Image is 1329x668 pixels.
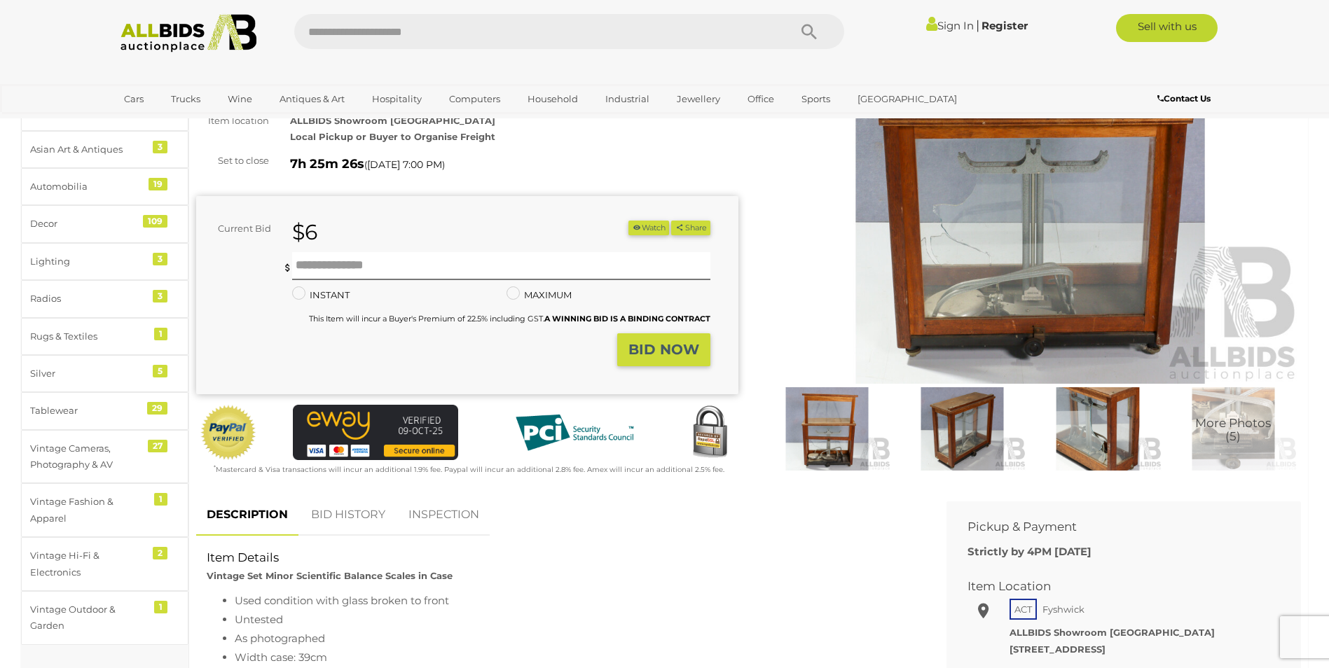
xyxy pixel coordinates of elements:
[292,219,317,245] strong: $6
[292,287,350,303] label: INSTANT
[196,221,282,237] div: Current Bid
[759,35,1302,384] img: Vintage Set Minor Scientific Balance Scales in Case
[628,221,669,235] button: Watch
[290,115,495,126] strong: ALLBIDS Showroom [GEOGRAPHIC_DATA]
[968,580,1259,593] h2: Item Location
[898,387,1026,470] img: Vintage Set Minor Scientific Balance Scales in Case
[219,88,261,111] a: Wine
[149,178,167,190] div: 19
[309,314,710,323] small: This Item will incur a Buyer's Premium of 22.5% including GST.
[968,545,1092,558] b: Strictly by 4PM [DATE]
[21,168,188,205] a: Automobilia 19
[440,88,509,111] a: Computers
[21,355,188,392] a: Silver 5
[153,547,167,559] div: 2
[1116,14,1218,42] a: Sell with us
[30,291,146,307] div: Radios
[186,113,280,129] div: Item location
[504,405,645,461] img: PCI DSS compliant
[1010,627,1215,638] strong: ALLBIDS Showroom [GEOGRAPHIC_DATA]
[1169,387,1297,470] a: More Photos(5)
[30,494,146,527] div: Vintage Fashion & Apparel
[976,18,979,33] span: |
[143,215,167,228] div: 109
[293,405,458,460] img: eWAY Payment Gateway
[21,392,188,429] a: Tablewear 29
[628,221,669,235] li: Watch this item
[848,88,966,111] a: [GEOGRAPHIC_DATA]
[235,629,915,648] li: As photographed
[162,88,209,111] a: Trucks
[21,318,188,355] a: Rugs & Textiles 1
[544,314,710,323] b: A WINNING BID IS A BINDING CONTRACT
[235,610,915,629] li: Untested
[207,570,453,581] strong: Vintage Set Minor Scientific Balance Scales in Case
[1157,91,1214,106] a: Contact Us
[21,537,188,591] a: Vintage Hi-Fi & Electronics 2
[398,494,490,536] a: INSPECTION
[30,216,146,232] div: Decor
[1010,599,1037,620] span: ACT
[682,405,738,461] img: Secured by Rapid SSL
[21,430,188,484] a: Vintage Cameras, Photography & AV 27
[113,14,265,53] img: Allbids.com.au
[30,328,146,345] div: Rugs & Textiles
[507,287,572,303] label: MAXIMUM
[982,19,1028,32] a: Register
[30,141,146,158] div: Asian Art & Antiques
[200,405,257,461] img: Official PayPal Seal
[926,19,974,32] a: Sign In
[235,648,915,667] li: Width case: 39cm
[617,333,710,366] button: BID NOW
[1195,417,1271,443] span: More Photos (5)
[668,88,729,111] a: Jewellery
[628,341,699,358] strong: BID NOW
[270,88,354,111] a: Antiques & Art
[301,494,396,536] a: BID HISTORY
[30,253,146,270] div: Lighting
[147,402,167,415] div: 29
[518,88,587,111] a: Household
[763,387,891,470] img: Vintage Set Minor Scientific Balance Scales in Case
[30,403,146,419] div: Tablewear
[186,153,280,169] div: Set to close
[30,179,146,195] div: Automobilia
[154,328,167,340] div: 1
[21,280,188,317] a: Radios 3
[596,88,659,111] a: Industrial
[154,493,167,506] div: 1
[153,253,167,265] div: 3
[290,156,364,172] strong: 7h 25m 26s
[1157,93,1211,104] b: Contact Us
[1039,600,1088,618] span: Fyshwick
[207,551,915,564] h2: Item Details
[363,88,431,111] a: Hospitality
[30,366,146,382] div: Silver
[671,221,710,235] button: Share
[792,88,839,111] a: Sports
[153,290,167,302] div: 3
[290,131,495,142] strong: Local Pickup or Buyer to Organise Freight
[153,365,167,377] div: 5
[115,88,153,111] a: Cars
[364,159,445,170] span: ( )
[1010,643,1106,655] strong: [STREET_ADDRESS]
[30,440,146,473] div: Vintage Cameras, Photography & AV
[1033,387,1162,470] img: Vintage Set Minor Scientific Balance Scales in Case
[774,14,844,49] button: Search
[367,158,442,171] span: [DATE] 7:00 PM
[21,131,188,168] a: Asian Art & Antiques 3
[196,494,298,536] a: DESCRIPTION
[154,601,167,613] div: 1
[30,548,146,580] div: Vintage Hi-Fi & Electronics
[235,591,915,610] li: Used condition with glass broken to front
[21,243,188,280] a: Lighting 3
[214,465,724,474] small: Mastercard & Visa transactions will incur an additional 1.9% fee. Paypal will incur an additional...
[1169,387,1297,470] img: Vintage Set Minor Scientific Balance Scales in Case
[21,483,188,537] a: Vintage Fashion & Apparel 1
[738,88,783,111] a: Office
[21,591,188,645] a: Vintage Outdoor & Garden 1
[153,141,167,153] div: 3
[148,440,167,452] div: 27
[30,601,146,634] div: Vintage Outdoor & Garden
